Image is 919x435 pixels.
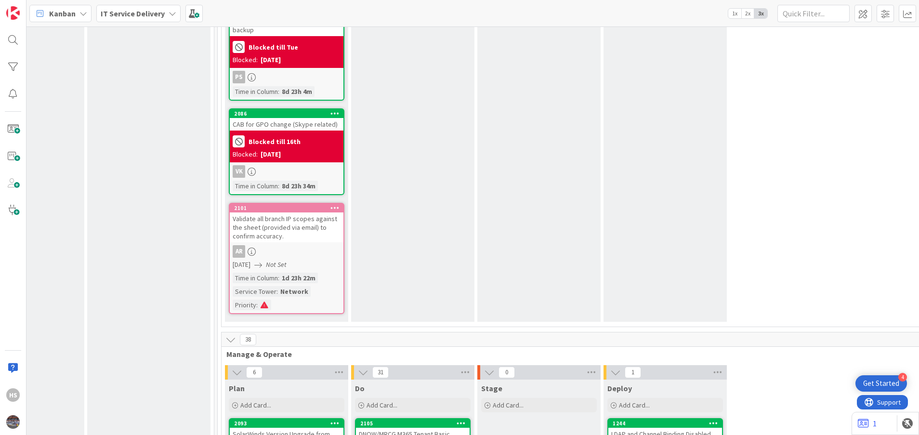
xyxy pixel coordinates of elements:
[6,415,20,429] img: avatar
[278,273,279,283] span: :
[240,334,256,345] span: 38
[858,418,877,429] a: 1
[356,419,470,428] div: 2105
[234,110,343,117] div: 2086
[230,212,343,242] div: Validate all branch IP scopes against the sheet (provided via email) to confirm accuracy.
[233,286,276,297] div: Service Tower
[276,286,278,297] span: :
[278,181,279,191] span: :
[256,300,258,310] span: :
[863,379,899,388] div: Get Started
[6,6,20,20] img: Visit kanbanzone.com
[230,204,343,212] div: 2101
[101,9,165,18] b: IT Service Delivery
[246,367,263,378] span: 6
[233,181,278,191] div: Time in Column
[233,71,245,83] div: PS
[233,165,245,178] div: VK
[261,55,281,65] div: [DATE]
[249,138,301,145] b: Blocked till 16th
[279,86,315,97] div: 8d 23h 4m
[240,401,271,409] span: Add Card...
[49,8,76,19] span: Kanban
[855,375,907,392] div: Open Get Started checklist, remaining modules: 4
[898,373,907,382] div: 4
[234,205,343,211] div: 2101
[613,420,722,427] div: 1244
[230,165,343,178] div: VK
[233,149,258,159] div: Blocked:
[619,401,650,409] span: Add Card...
[360,420,470,427] div: 2105
[230,204,343,242] div: 2101Validate all branch IP scopes against the sheet (provided via email) to confirm accuracy.
[741,9,754,18] span: 2x
[499,367,515,378] span: 0
[355,383,365,393] span: Do
[625,367,641,378] span: 1
[230,118,343,131] div: CAB for GPO change (Skype related)
[266,260,287,269] i: Not Set
[261,149,281,159] div: [DATE]
[20,1,44,13] span: Support
[249,44,298,51] b: Blocked till Tue
[233,273,278,283] div: Time in Column
[372,367,389,378] span: 31
[279,181,318,191] div: 8d 23h 34m
[233,55,258,65] div: Blocked:
[607,383,632,393] span: Deploy
[230,109,343,131] div: 2086CAB for GPO change (Skype related)
[230,245,343,258] div: AR
[608,419,722,428] div: 1244
[754,9,767,18] span: 3x
[6,388,20,402] div: HS
[279,273,318,283] div: 1d 23h 22m
[233,86,278,97] div: Time in Column
[493,401,524,409] span: Add Card...
[234,420,343,427] div: 2093
[278,286,311,297] div: Network
[367,401,397,409] span: Add Card...
[233,300,256,310] div: Priority
[777,5,850,22] input: Quick Filter...
[230,71,343,83] div: PS
[728,9,741,18] span: 1x
[481,383,502,393] span: Stage
[233,245,245,258] div: AR
[230,109,343,118] div: 2086
[229,383,245,393] span: Plan
[278,86,279,97] span: :
[233,260,250,270] span: [DATE]
[230,419,343,428] div: 2093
